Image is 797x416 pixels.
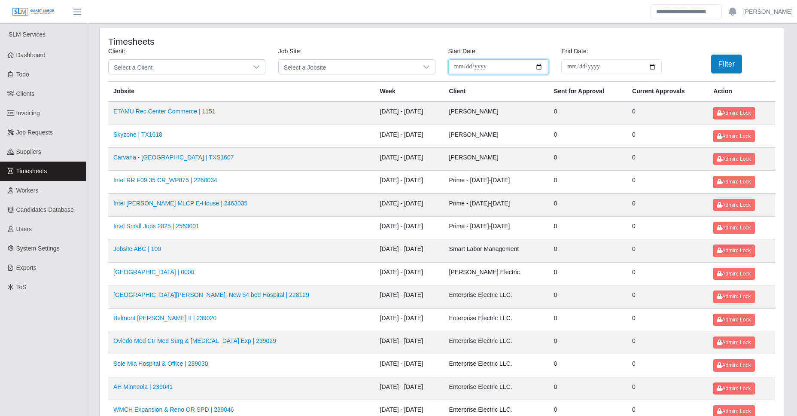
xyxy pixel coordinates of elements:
td: Enterprise Electric LLC. [444,331,549,354]
th: Week [375,82,444,102]
td: 0 [549,354,627,377]
h4: Timesheets [108,36,379,47]
td: Smart Labor Management [444,239,549,262]
td: [DATE] - [DATE] [375,193,444,216]
span: Workers [16,187,39,194]
button: Admin: Lock [713,153,754,165]
button: Admin: Lock [713,199,754,211]
a: AH Minneola | 239041 [113,383,173,390]
a: Intel Small Jobs 2025 | 2563001 [113,223,199,229]
td: 0 [549,308,627,331]
span: Users [16,226,32,232]
span: Clients [16,90,35,97]
a: Skyzone | TX1618 [113,131,162,138]
td: [DATE] - [DATE] [375,101,444,125]
a: Belmont [PERSON_NAME] II | 239020 [113,315,216,321]
td: 0 [549,239,627,262]
td: [DATE] - [DATE] [375,239,444,262]
button: Admin: Lock [713,130,754,142]
td: 0 [627,217,708,239]
td: [DATE] - [DATE] [375,171,444,193]
button: Admin: Lock [713,107,754,119]
button: Admin: Lock [713,291,754,303]
td: 0 [627,377,708,400]
span: Admin: Lock [717,179,751,185]
td: Prime - [DATE]-[DATE] [444,171,549,193]
span: Admin: Lock [717,110,751,116]
td: 0 [627,239,708,262]
td: 0 [627,101,708,125]
th: Sent for Approval [549,82,627,102]
td: 0 [549,171,627,193]
td: 0 [627,308,708,331]
span: Select a Client [109,60,248,74]
button: Admin: Lock [713,245,754,257]
a: [GEOGRAPHIC_DATA] | 0000 [113,269,194,275]
label: Start Date: [448,47,477,56]
span: System Settings [16,245,60,252]
span: Candidates Database [16,206,74,213]
span: Admin: Lock [717,408,751,414]
a: ETAMU Rec Center Commerce | 1151 [113,108,216,115]
td: 0 [549,147,627,170]
button: Filter [711,55,742,73]
span: Admin: Lock [717,294,751,300]
span: Admin: Lock [717,317,751,323]
span: Admin: Lock [717,248,751,254]
td: [PERSON_NAME] Electric [444,262,549,285]
label: Client: [108,47,125,56]
label: End Date: [561,47,588,56]
span: ToS [16,284,27,291]
span: Todo [16,71,29,78]
button: Admin: Lock [713,268,754,280]
a: Intel RR F09 35 CR_WP875 | 2260034 [113,177,217,184]
td: 0 [549,217,627,239]
td: Prime - [DATE]-[DATE] [444,217,549,239]
button: Admin: Lock [713,382,754,395]
input: Search [651,4,722,19]
span: Admin: Lock [717,156,751,162]
th: Jobsite [108,82,375,102]
td: [DATE] - [DATE] [375,125,444,147]
td: 0 [549,125,627,147]
span: Admin: Lock [717,133,751,139]
td: Enterprise Electric LLC. [444,377,549,400]
th: Current Approvals [627,82,708,102]
td: [DATE] - [DATE] [375,285,444,308]
td: Enterprise Electric LLC. [444,285,549,308]
td: [DATE] - [DATE] [375,308,444,331]
span: SLM Services [9,31,46,38]
td: 0 [627,262,708,285]
span: Admin: Lock [717,225,751,231]
a: Carvana - [GEOGRAPHIC_DATA] | TXS1607 [113,154,234,161]
td: [DATE] - [DATE] [375,262,444,285]
td: 0 [627,171,708,193]
span: Timesheets [16,168,47,174]
th: Client [444,82,549,102]
span: Admin: Lock [717,385,751,392]
span: Select a Jobsite [279,60,418,74]
td: [PERSON_NAME] [444,101,549,125]
td: 0 [627,147,708,170]
a: Oviedo Med Ctr Med Surg & [MEDICAL_DATA] Exp | 239029 [113,337,276,344]
td: Enterprise Electric LLC. [444,308,549,331]
span: Dashboard [16,52,46,58]
label: Job Site: [278,47,301,56]
span: Admin: Lock [717,340,751,346]
button: Admin: Lock [713,359,754,371]
td: [DATE] - [DATE] [375,354,444,377]
a: Jobsite ABC | 100 [113,245,161,252]
td: [PERSON_NAME] [444,125,549,147]
td: 0 [549,101,627,125]
span: Admin: Lock [717,362,751,368]
td: 0 [627,354,708,377]
span: Suppliers [16,148,41,155]
td: [DATE] - [DATE] [375,217,444,239]
td: Enterprise Electric LLC. [444,354,549,377]
td: [PERSON_NAME] [444,147,549,170]
span: Invoicing [16,110,40,116]
td: 0 [549,193,627,216]
td: 0 [549,377,627,400]
td: 0 [627,125,708,147]
span: Exports [16,264,37,271]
